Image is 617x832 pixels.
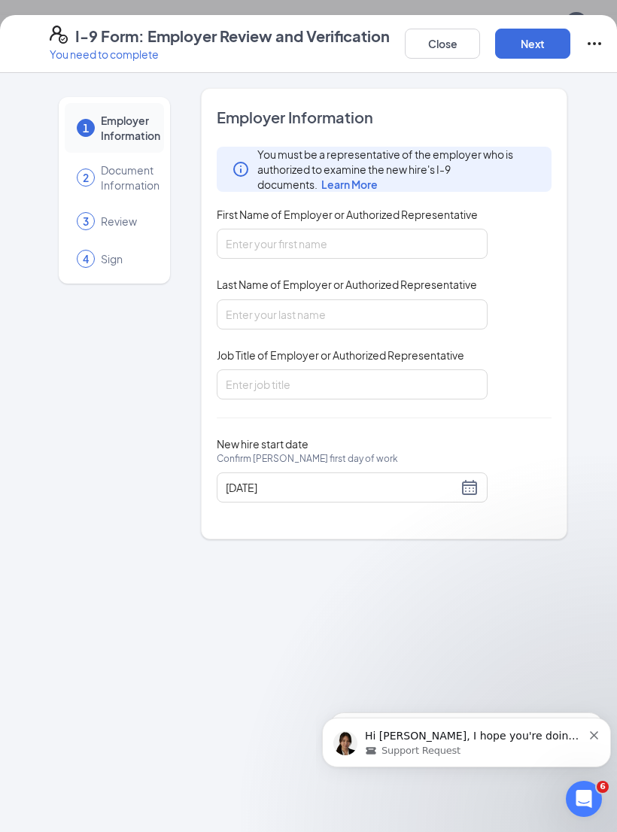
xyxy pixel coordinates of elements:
[217,277,477,292] span: Last Name of Employer or Authorized Representative
[101,113,160,143] span: Employer Information
[217,348,464,363] span: Job Title of Employer or Authorized Representative
[217,299,488,329] input: Enter your last name
[65,58,144,71] span: Support Request
[405,29,480,59] button: Close
[49,44,263,145] span: Hi [PERSON_NAME], I hope you're doing well! I just wanted to follow up, as I haven’t received a r...
[83,251,89,266] span: 4
[318,178,378,191] a: Learn More
[274,41,284,53] button: Dismiss notification
[597,781,609,793] span: 6
[495,29,570,59] button: Next
[101,162,160,193] span: Document Information
[566,781,602,817] iframe: Intercom live chat
[217,436,398,481] span: New hire start date
[50,47,390,62] p: You need to complete
[217,369,488,399] input: Enter job title
[217,107,552,128] span: Employer Information
[83,170,89,185] span: 2
[585,35,603,53] svg: Ellipses
[217,207,478,222] span: First Name of Employer or Authorized Representative
[226,479,457,496] input: 10/15/2025
[83,120,89,135] span: 1
[101,251,149,266] span: Sign
[217,451,398,466] span: Confirm [PERSON_NAME] first day of work
[101,214,149,229] span: Review
[321,178,378,191] span: Learn More
[83,214,89,229] span: 3
[232,160,250,178] svg: Info
[217,229,488,259] input: Enter your first name
[316,686,617,791] iframe: Intercom notifications message
[257,147,536,192] span: You must be a representative of the employer who is authorized to examine the new hire's I-9 docu...
[75,26,390,47] h4: I-9 Form: Employer Review and Verification
[50,26,68,44] svg: FormI9EVerifyIcon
